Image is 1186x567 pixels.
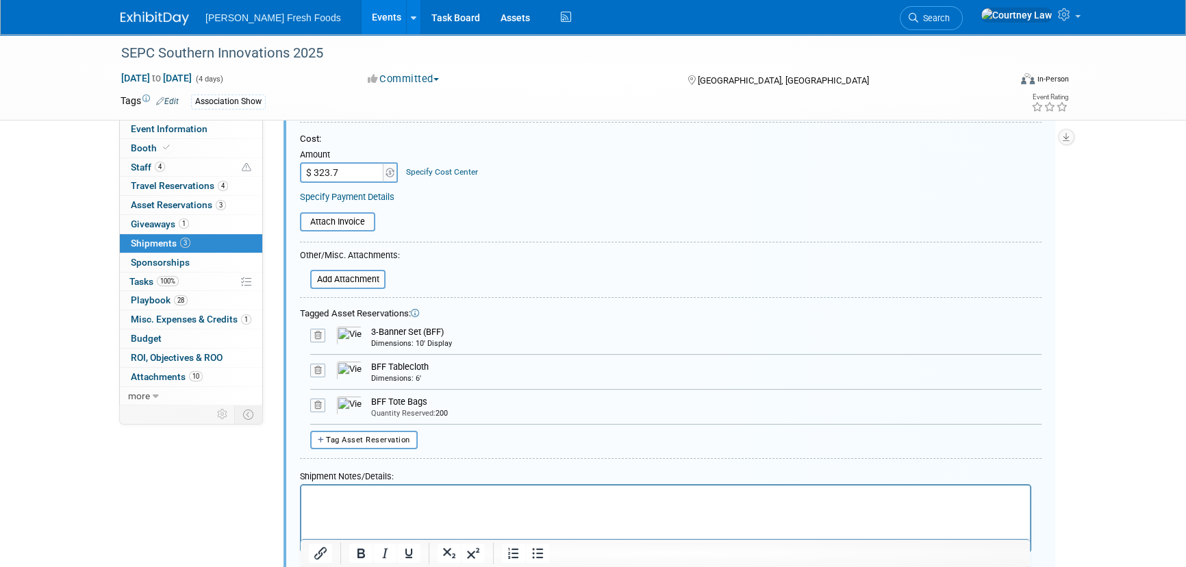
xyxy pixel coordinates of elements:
img: Courtney Law [981,8,1052,23]
span: 100% [157,276,179,286]
img: ExhibitDay [121,12,189,25]
div: Dimensions: 10' Display [371,338,1035,349]
a: Sponsorships [120,253,262,272]
div: Event Rating [1031,94,1068,101]
span: 1 [179,218,189,229]
span: Budget [131,333,162,344]
span: [GEOGRAPHIC_DATA], [GEOGRAPHIC_DATA] [697,75,868,86]
span: Quantity Reserved: [371,409,436,418]
a: Travel Reservations4 [120,177,262,195]
span: Travel Reservations [131,180,228,191]
span: Giveaways [131,218,189,229]
div: SEPC Southern Innovations 2025 [116,41,988,66]
a: ROI, Objectives & ROO [120,349,262,367]
div: In-Person [1037,74,1069,84]
span: Tasks [129,276,179,287]
div: Tagged Asset Reservations: [300,307,1042,320]
span: 3 [216,200,226,210]
span: to [150,73,163,84]
i: Booth reservation complete [163,144,170,151]
button: Italic [373,544,396,563]
button: Committed [363,72,444,86]
div: Shipment Notes/Details: [300,464,1031,484]
a: Booth [120,139,262,157]
span: [PERSON_NAME] Fresh Foods [205,12,341,23]
span: 1 [241,314,251,325]
span: Search [918,13,950,23]
button: Underline [397,544,420,563]
span: 200 [371,409,448,418]
span: (4 days) [194,75,223,84]
button: Bullet list [526,544,549,563]
div: Other/Misc. Attachments: [300,249,400,265]
div: Association Show [191,94,266,109]
div: BFF Tote Bags [371,396,1042,408]
div: Dimensions: 6' [371,373,1035,384]
td: Personalize Event Tab Strip [211,405,235,423]
button: Tag Asset Reservation [310,431,418,449]
img: View Images [336,361,362,381]
span: more [128,390,150,401]
a: Budget [120,329,262,348]
td: Toggle Event Tabs [235,405,263,423]
a: Remove [310,366,327,375]
td: Tags [121,94,179,110]
a: Specify Cost Center [406,167,478,177]
div: BFF Tablecloth [371,361,1042,373]
span: 4 [155,162,165,172]
img: View Images [336,326,362,346]
img: View Images [336,396,362,416]
a: Edit [156,97,179,106]
div: 3-Banner Set (BFF) [371,326,1042,338]
a: Staff4 [120,158,262,177]
div: Event Format [928,71,1069,92]
span: Misc. Expenses & Credits [131,314,251,325]
span: 3 [180,238,190,248]
button: Insert/edit link [309,544,332,563]
span: 10 [189,371,203,381]
a: Playbook28 [120,291,262,310]
iframe: Rich Text Area [301,486,1030,545]
a: Search [900,6,963,30]
span: ROI, Objectives & ROO [131,352,223,363]
span: [DATE] [DATE] [121,72,192,84]
button: Subscript [438,544,461,563]
button: Numbered list [502,544,525,563]
span: Asset Reservations [131,199,226,210]
a: more [120,387,262,405]
a: Tasks100% [120,273,262,291]
span: Staff [131,162,165,173]
span: Potential Scheduling Conflict -- at least one attendee is tagged in another overlapping event. [242,162,251,174]
span: Event Information [131,123,207,134]
span: Tag Asset Reservation [326,436,410,444]
a: Shipments3 [120,234,262,253]
a: Asset Reservations3 [120,196,262,214]
img: Format-Inperson.png [1021,73,1035,84]
span: Sponsorships [131,257,190,268]
span: Playbook [131,294,188,305]
button: Bold [349,544,373,563]
span: Booth [131,142,173,153]
button: Superscript [462,544,485,563]
a: Specify Payment Details [300,192,394,202]
span: Shipments [131,238,190,249]
div: Amount [300,149,399,162]
a: Remove [310,401,327,410]
a: Attachments10 [120,368,262,386]
a: Giveaways1 [120,215,262,234]
span: 4 [218,181,228,191]
span: 28 [174,295,188,305]
div: Cost: [300,133,1042,146]
a: Remove [310,331,327,340]
a: Event Information [120,120,262,138]
span: Attachments [131,371,203,382]
a: Misc. Expenses & Credits1 [120,310,262,329]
